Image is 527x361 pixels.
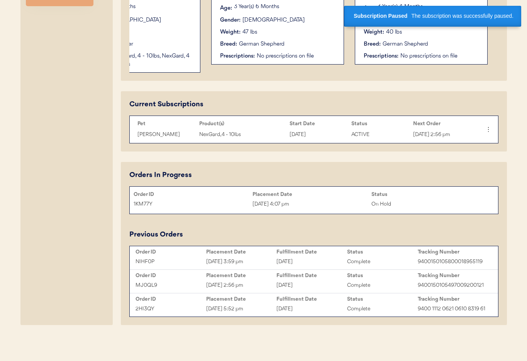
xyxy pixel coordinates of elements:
[413,121,471,127] div: Next Order
[418,249,488,255] div: Tracking Number
[242,16,305,24] div: [DEMOGRAPHIC_DATA]
[418,272,488,279] div: Tracking Number
[206,305,277,313] div: [DATE] 5:52 pm
[113,52,192,68] div: NexGard, 4 - 10lbs, NexGard, 4 - 10lbs
[252,200,371,209] div: [DATE] 4:07 pm
[413,130,471,139] div: [DATE] 2:56 pm
[351,130,409,139] div: ACTIVE
[136,305,206,313] div: 2HI3QY
[220,52,255,60] div: Prescriptions:
[252,191,371,198] div: Placement Date
[206,296,277,302] div: Placement Date
[90,4,192,10] p: 2 Year(s) 8 Months
[206,257,277,266] div: [DATE] 3:59 pm
[418,305,488,313] div: 9400 1112 0621 0610 8319 61
[276,281,347,290] div: [DATE]
[290,130,347,139] div: [DATE]
[206,281,277,290] div: [DATE] 2:56 pm
[129,99,203,110] div: Current Subscriptions
[364,28,384,36] div: Weight:
[220,40,237,48] div: Breed:
[257,52,336,60] div: No prescriptions on file
[220,16,241,24] div: Gender:
[134,200,252,209] div: 1KM77Y
[351,121,409,127] div: Status
[136,272,206,279] div: Order ID
[276,249,347,255] div: Fulfillment Date
[220,4,232,12] div: Age:
[136,257,206,266] div: NIHF0P
[199,121,286,127] div: Product(s)
[134,191,252,198] div: Order ID
[364,4,376,12] div: Age:
[239,40,285,48] div: German Shepherd
[199,130,286,139] div: NexGard, 4 - 10lbs
[99,16,161,24] div: [DEMOGRAPHIC_DATA]
[136,296,206,302] div: Order ID
[347,296,418,302] div: Status
[347,305,418,313] div: Complete
[354,13,407,19] strong: Subscription Paused
[347,257,418,266] div: Complete
[137,130,195,139] div: [PERSON_NAME]
[347,281,418,290] div: Complete
[137,121,195,127] div: Pet
[234,4,336,10] p: 3 Year(s) 6 Months
[383,40,428,48] div: German Shepherd
[276,305,347,313] div: [DATE]
[206,249,277,255] div: Placement Date
[371,200,490,209] div: On Hold
[276,272,347,279] div: Fulfillment Date
[276,296,347,302] div: Fulfillment Date
[242,28,257,36] div: 47 lbs
[136,249,206,255] div: Order ID
[290,121,347,127] div: Start Date
[371,191,490,198] div: Status
[378,4,480,10] p: 3 Year(s) 4 Months
[386,28,402,36] div: 40 lbs
[418,281,488,290] div: 9400150105497009200121
[418,296,488,302] div: Tracking Number
[276,257,347,266] div: [DATE]
[364,40,381,48] div: Breed:
[220,28,241,36] div: Weight:
[364,52,398,60] div: Prescriptions:
[400,52,480,60] div: No prescriptions on file
[129,170,192,180] div: Orders In Progress
[347,272,418,279] div: Status
[347,249,418,255] div: Status
[136,281,206,290] div: MJ0QL9
[129,230,183,240] div: Previous Orders
[418,257,488,266] div: 9400150105800018955119
[411,13,513,19] p: The subscription was successfully paused.
[206,272,277,279] div: Placement Date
